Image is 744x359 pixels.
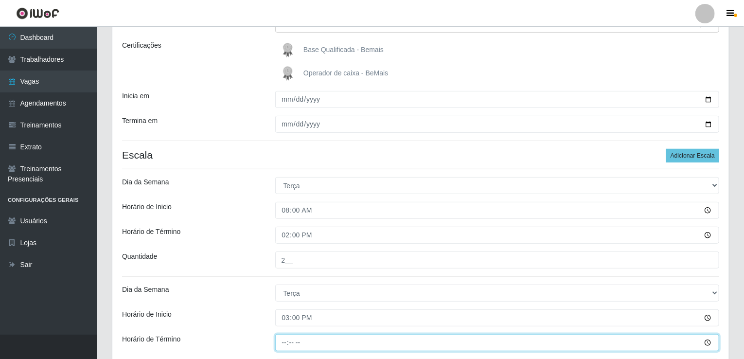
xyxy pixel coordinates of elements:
img: Operador de caixa - BeMais [278,64,301,83]
h4: Escala [122,149,719,161]
label: Certificações [122,40,161,51]
label: Dia da Semana [122,285,169,295]
span: Operador de caixa - BeMais [303,69,388,77]
span: Base Qualificada - Bemais [303,46,384,54]
label: Inicia em [122,91,149,101]
label: Quantidade [122,251,157,262]
input: 00:00 [275,227,720,244]
label: Termina em [122,116,158,126]
input: 00:00 [275,202,720,219]
label: Horário de Inicio [122,202,172,212]
label: Horário de Término [122,334,180,344]
input: 00/00/0000 [275,116,720,133]
img: CoreUI Logo [16,7,59,19]
label: Horário de Término [122,227,180,237]
button: Adicionar Escala [666,149,719,162]
input: Informe a quantidade... [275,251,720,269]
input: 00:00 [275,334,720,351]
label: Horário de Inicio [122,309,172,320]
input: 00/00/0000 [275,91,720,108]
input: 00:00 [275,309,720,326]
img: Base Qualificada - Bemais [278,40,301,60]
label: Dia da Semana [122,177,169,187]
